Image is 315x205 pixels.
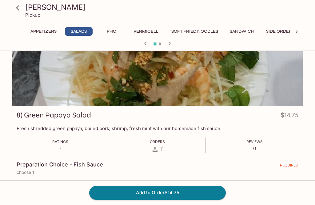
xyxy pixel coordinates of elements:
[25,2,300,12] h3: [PERSON_NAME]
[52,146,68,151] p: -
[52,139,68,144] span: Ratings
[17,125,298,131] p: Fresh shredded green papaya, boiled pork, shrimp, fresh mint with our homemade fish sauce.
[25,12,40,18] p: Pickup
[246,139,263,144] span: Reviews
[246,146,263,151] p: 0
[17,161,103,168] h4: Preparation Choice - Fish Sauce
[17,110,91,120] h3: 8) Green Papaya Salad
[12,24,303,106] div: 8) Green Papaya Salad
[226,27,258,36] button: Sandwich
[17,170,298,175] p: choose 1
[65,27,93,36] button: Salads
[27,27,60,36] button: Appetizers
[98,27,125,36] button: Pho
[160,146,164,152] span: 11
[168,27,221,36] button: Soft Fried Noodles
[150,139,165,144] span: Orders
[281,110,298,122] h4: $14.75
[130,27,163,36] button: Vermicelli
[280,163,298,170] span: REQUIRED
[89,186,226,199] button: Add to Order$14.75
[263,27,295,36] button: Side Order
